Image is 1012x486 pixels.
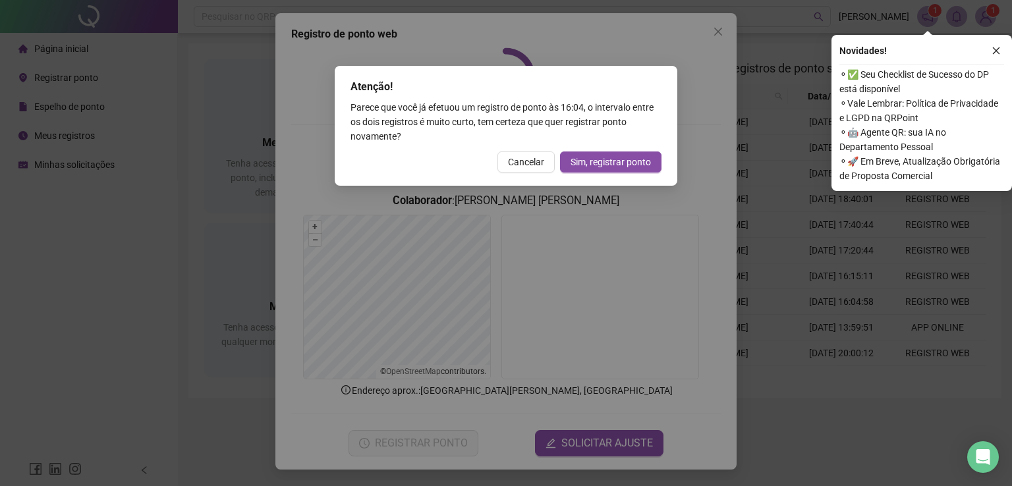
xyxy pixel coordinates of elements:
[560,151,661,173] button: Sim, registrar ponto
[839,125,1004,154] span: ⚬ 🤖 Agente QR: sua IA no Departamento Pessoal
[839,154,1004,183] span: ⚬ 🚀 Em Breve, Atualização Obrigatória de Proposta Comercial
[967,441,999,473] div: Open Intercom Messenger
[839,96,1004,125] span: ⚬ Vale Lembrar: Política de Privacidade e LGPD na QRPoint
[497,151,555,173] button: Cancelar
[839,67,1004,96] span: ⚬ ✅ Seu Checklist de Sucesso do DP está disponível
[508,155,544,169] span: Cancelar
[571,155,651,169] span: Sim, registrar ponto
[839,43,887,58] span: Novidades !
[351,79,661,95] div: Atenção!
[992,46,1001,55] span: close
[351,100,661,144] div: Parece que você já efetuou um registro de ponto às 16:04 , o intervalo entre os dois registros é ...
